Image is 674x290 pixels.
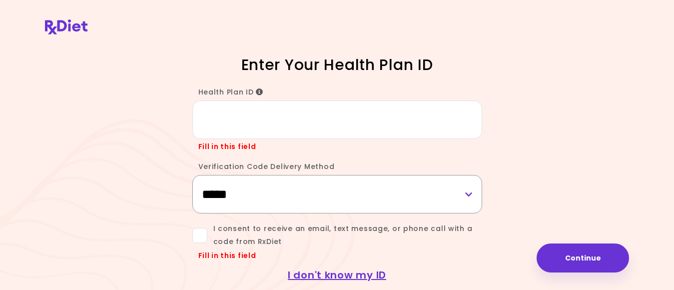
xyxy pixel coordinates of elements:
[192,250,482,261] div: Fill in this field
[192,161,335,171] label: Verification Code Delivery Method
[537,243,629,272] button: Continue
[207,222,482,247] span: I consent to receive an email, text message, or phone call with a code from RxDiet
[198,87,264,97] span: Health Plan ID
[256,88,263,95] i: Info
[192,141,482,152] div: Fill in this field
[162,55,512,74] h1: Enter Your Health Plan ID
[288,268,386,282] a: I don't know my ID
[45,19,87,34] img: RxDiet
